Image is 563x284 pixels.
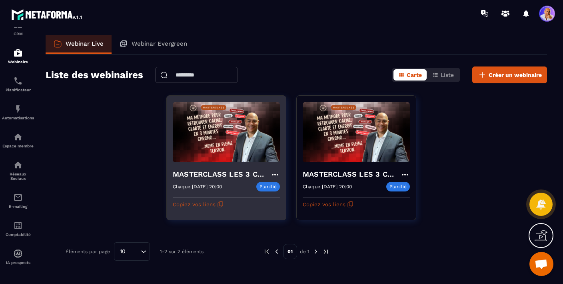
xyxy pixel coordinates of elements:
a: emailemailE-mailing [2,187,34,215]
p: Chaque [DATE] 20:00 [303,184,352,189]
p: CRM [2,32,34,36]
h2: Liste des webinaires [46,67,143,83]
p: Webinaire [2,60,34,64]
a: automationsautomationsWebinaire [2,42,34,70]
p: Planifié [256,182,280,191]
img: webinar-background [173,102,280,163]
a: accountantaccountantComptabilité [2,215,34,243]
a: Webinar Live [46,35,112,54]
h4: MASTERCLASS LES 3 CLES CONCRÊTES POUR SURVIVRE MENTALEMENT-copy [173,169,270,180]
button: Créer un webinaire [472,66,547,83]
button: Liste [427,69,459,81]
img: social-network [13,160,23,170]
img: scheduler [13,76,23,86]
p: 01 [283,244,297,259]
p: Automatisations [2,116,34,120]
img: prev [273,248,280,255]
span: Carte [407,72,422,78]
a: automationsautomationsEspace membre [2,126,34,154]
img: prev [263,248,270,255]
input: Search for option [128,247,139,256]
p: E-mailing [2,204,34,209]
img: automations [13,48,23,58]
img: next [312,248,319,255]
p: Chaque [DATE] 20:00 [173,184,222,189]
h4: MASTERCLASS LES 3 CLES CONCRÊTES POUR SURVIVRE MENTALEMENT [303,169,400,180]
a: formationformationCRM [2,14,34,42]
p: Planificateur [2,88,34,92]
p: Éléments par page [66,249,110,254]
a: Ouvrir le chat [529,252,553,276]
p: Réseaux Sociaux [2,172,34,181]
p: Webinar Evergreen [132,40,187,47]
span: Liste [441,72,454,78]
div: Search for option [114,242,150,261]
p: Comptabilité [2,232,34,237]
button: Carte [393,69,427,81]
span: Créer un webinaire [489,71,542,79]
img: next [322,248,329,255]
img: automations [13,104,23,114]
img: automations [13,249,23,258]
p: 1-2 sur 2 éléments [160,249,204,254]
img: automations [13,132,23,142]
button: Copiez vos liens [173,198,224,211]
img: accountant [13,221,23,230]
img: webinar-background [303,102,410,163]
a: social-networksocial-networkRéseaux Sociaux [2,154,34,187]
img: email [13,193,23,202]
p: Espace membre [2,144,34,148]
p: Webinar Live [66,40,104,47]
a: schedulerschedulerPlanificateur [2,70,34,98]
button: Copiez vos liens [303,198,353,211]
p: IA prospects [2,260,34,265]
a: automationsautomationsAutomatisations [2,98,34,126]
span: 10 [117,247,128,256]
p: de 1 [300,248,309,255]
p: Planifié [386,182,410,191]
img: logo [11,7,83,22]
